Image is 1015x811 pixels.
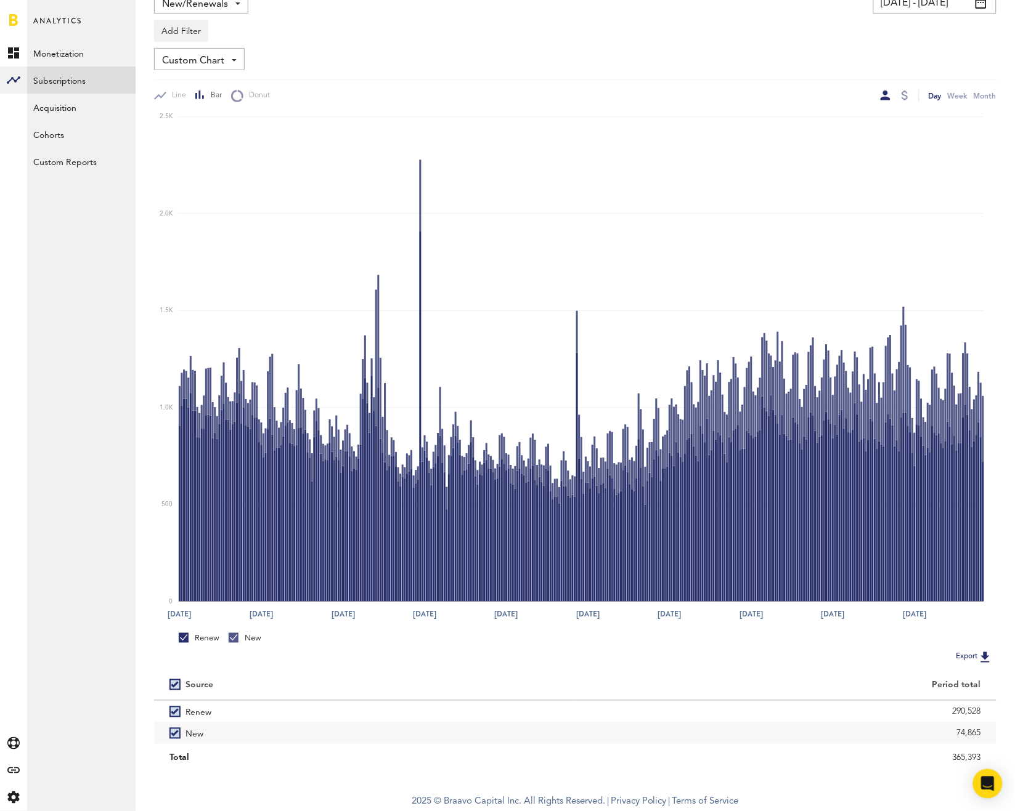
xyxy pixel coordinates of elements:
text: 500 [161,502,173,508]
button: Export [953,649,997,665]
a: Custom Reports [27,148,136,175]
div: Source [185,680,213,691]
div: Day [929,89,942,102]
text: [DATE] [495,608,518,619]
span: New [185,722,203,744]
a: Monetization [27,39,136,67]
a: Subscriptions [27,67,136,94]
div: Renew [179,633,219,644]
text: [DATE] [740,608,763,619]
span: Custom Chart [162,50,224,71]
text: 2.5K [160,114,173,120]
span: Support [26,9,70,20]
a: Cohorts [27,121,136,148]
text: [DATE] [332,608,355,619]
text: [DATE] [413,608,436,619]
text: [DATE] [903,608,926,619]
text: [DATE] [250,608,273,619]
div: Open Intercom Messenger [973,769,1003,799]
span: Line [166,91,186,101]
text: 1.5K [160,308,173,314]
div: Month [974,89,997,102]
a: Acquisition [27,94,136,121]
text: 2.0K [160,211,173,217]
text: 0 [169,599,173,605]
text: [DATE] [821,608,845,619]
span: Donut [243,91,270,101]
a: Terms of Service [672,797,739,807]
text: [DATE] [576,608,600,619]
text: 1.0K [160,405,173,411]
div: Week [948,89,968,102]
img: Export [978,650,993,664]
a: Privacy Policy [611,797,667,807]
div: Period total [591,680,982,691]
div: 74,865 [591,724,982,743]
div: 365,393 [591,749,982,767]
span: Analytics [33,14,82,39]
span: Bar [205,91,222,101]
text: [DATE] [658,608,682,619]
span: Renew [185,701,211,722]
div: Total [169,749,560,767]
div: 290,528 [591,703,982,721]
text: [DATE] [168,608,192,619]
div: New [229,633,261,644]
button: Add Filter [154,20,208,42]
